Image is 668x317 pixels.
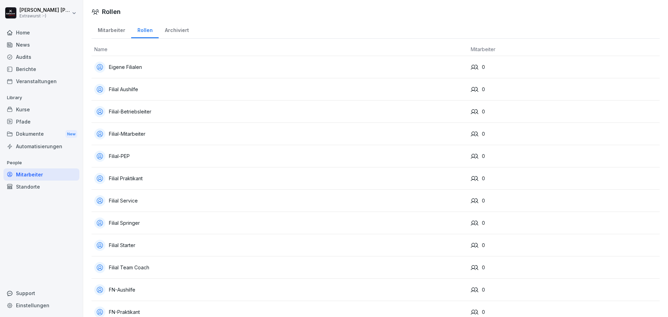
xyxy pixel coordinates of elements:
[3,116,79,128] a: Pfade
[3,26,79,39] a: Home
[92,43,468,56] th: Name
[471,219,657,227] div: 0
[3,157,79,168] p: People
[94,284,465,295] div: FN-Aushilfe
[94,106,465,117] div: Filial-Betriebsleiter
[94,84,465,95] div: Filial Aushilfe
[471,86,657,93] div: 0
[3,128,79,141] a: DokumenteNew
[3,63,79,75] a: Berichte
[3,299,79,311] a: Einstellungen
[94,62,465,73] div: Eigene Filialen
[131,21,159,38] a: Rollen
[3,287,79,299] div: Support
[159,21,195,38] a: Archiviert
[3,39,79,51] a: News
[471,108,657,116] div: 0
[92,21,131,38] a: Mitarbeiter
[94,262,465,273] div: Filial Team Coach
[65,130,77,138] div: New
[3,92,79,103] p: Library
[471,308,657,316] div: 0
[471,264,657,271] div: 0
[471,197,657,205] div: 0
[3,168,79,181] a: Mitarbeiter
[3,140,79,152] a: Automatisierungen
[471,152,657,160] div: 0
[468,43,660,56] th: Mitarbeiter
[3,128,79,141] div: Dokumente
[94,173,465,184] div: Filial Praktikant
[102,7,121,16] h1: Rollen
[19,7,70,13] p: [PERSON_NAME] [PERSON_NAME]
[94,240,465,251] div: Filial Starter
[3,51,79,63] a: Audits
[471,63,657,71] div: 0
[3,75,79,87] a: Veranstaltungen
[471,175,657,182] div: 0
[471,130,657,138] div: 0
[19,14,70,18] p: Extrawurst :-)
[471,286,657,294] div: 0
[94,217,465,229] div: Filial Springer
[3,181,79,193] a: Standorte
[94,195,465,206] div: Filial Service
[471,241,657,249] div: 0
[94,151,465,162] div: Filial-PEP
[3,103,79,116] a: Kurse
[94,128,465,140] div: Filial-Mitarbeiter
